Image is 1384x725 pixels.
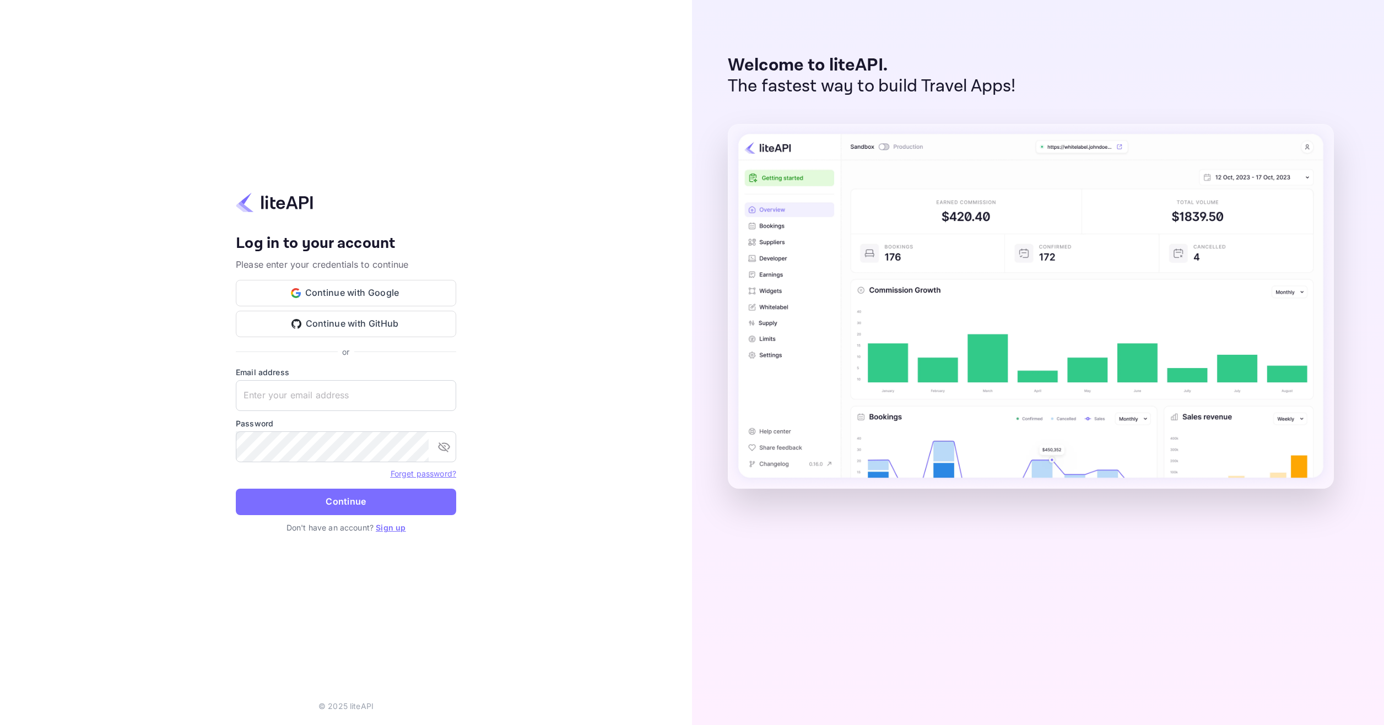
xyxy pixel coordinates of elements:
p: Welcome to liteAPI. [728,55,1016,76]
label: Password [236,418,456,429]
p: The fastest way to build Travel Apps! [728,76,1016,97]
img: liteapi [236,192,313,213]
button: Continue with Google [236,280,456,306]
a: Sign up [376,523,406,532]
p: Please enter your credentials to continue [236,258,456,271]
input: Enter your email address [236,380,456,411]
img: liteAPI Dashboard Preview [728,124,1334,489]
button: Continue with GitHub [236,311,456,337]
button: toggle password visibility [433,436,455,458]
p: Don't have an account? [236,522,456,533]
a: Forget password? [391,468,456,479]
h4: Log in to your account [236,234,456,253]
p: © 2025 liteAPI [318,700,374,712]
label: Email address [236,366,456,378]
button: Continue [236,489,456,515]
p: or [342,346,349,358]
a: Forget password? [391,469,456,478]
